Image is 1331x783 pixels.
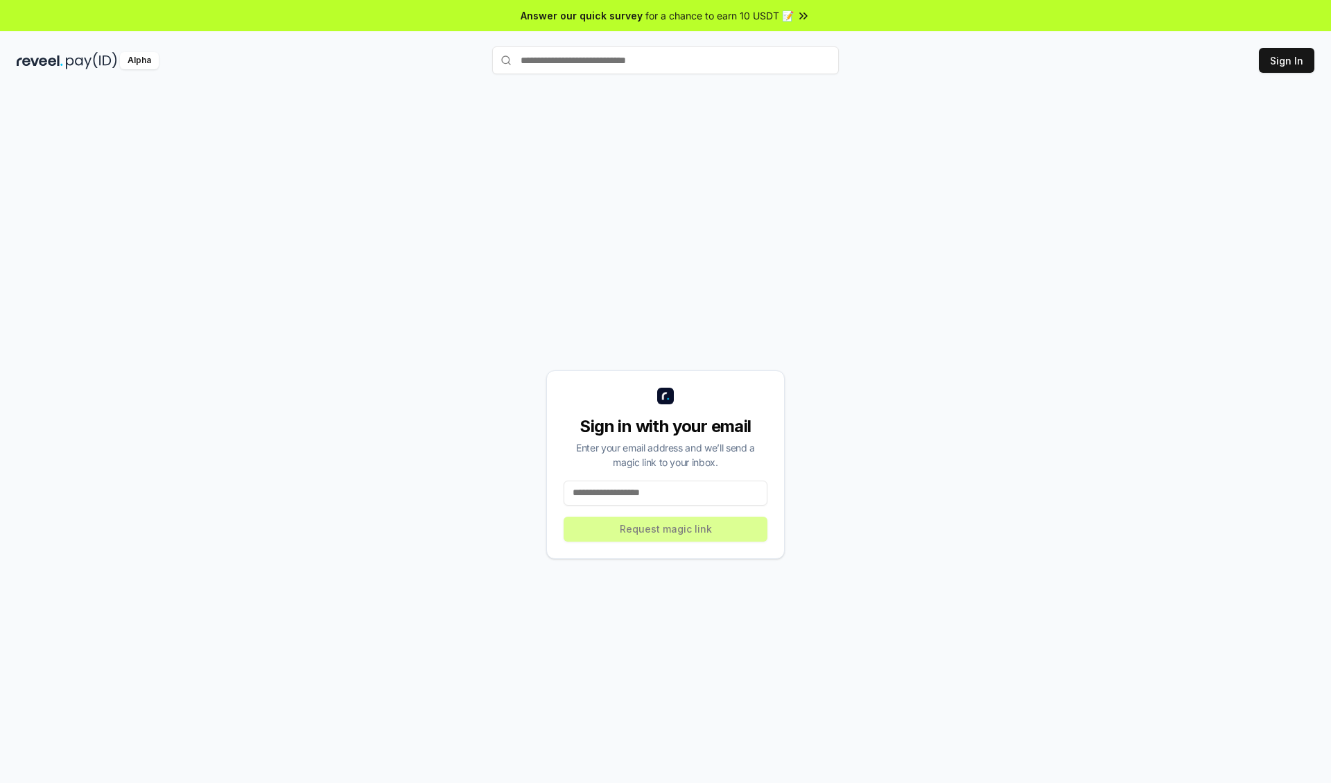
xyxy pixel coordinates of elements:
img: pay_id [66,52,117,69]
span: for a chance to earn 10 USDT 📝 [645,8,794,23]
div: Alpha [120,52,159,69]
span: Answer our quick survey [521,8,643,23]
button: Sign In [1259,48,1314,73]
div: Enter your email address and we’ll send a magic link to your inbox. [564,440,767,470]
img: logo_small [657,388,674,404]
img: reveel_dark [17,52,63,69]
div: Sign in with your email [564,415,767,438]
